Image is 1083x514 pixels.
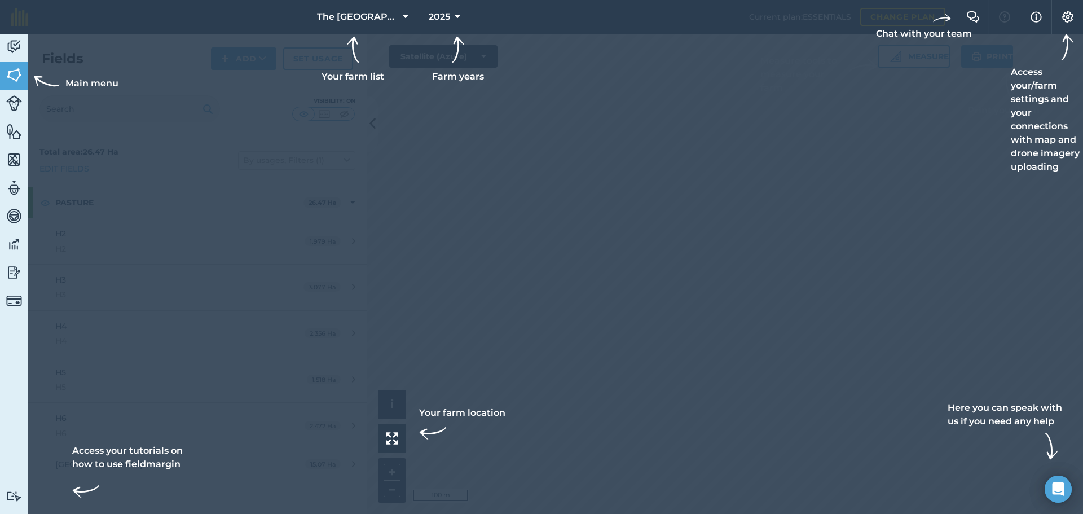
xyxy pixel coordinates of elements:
[6,151,22,168] img: svg+xml;base64,PHN2ZyB4bWxucz0iaHR0cDovL3d3dy53My5vcmcvMjAwMC9zdmciIHdpZHRoPSI1NiIgaGVpZ2h0PSI2MC...
[6,95,22,111] img: svg+xml;base64,PD94bWwgdmVyc2lvbj0iMS4wIiBlbmNvZGluZz0idXRmLTgiPz4KPCEtLSBHZW5lcmF0b3I6IEFkb2JlIE...
[948,401,1065,460] div: Here you can speak with us if you need any help
[386,432,398,445] img: Four arrows, one pointing top left, one top right, one bottom right and the last bottom left
[1011,34,1083,174] div: Access your/farm settings and your connections with map and drone imagery uploading
[876,9,972,41] div: Chat with your team
[6,38,22,55] img: svg+xml;base64,PD94bWwgdmVyc2lvbj0iMS4wIiBlbmNvZGluZz0idXRmLTgiPz4KPCEtLSBHZW5lcmF0b3I6IEFkb2JlIE...
[32,70,118,97] div: Main menu
[6,67,22,84] img: svg+xml;base64,PHN2ZyB4bWxucz0iaHR0cDovL3d3dy53My5vcmcvMjAwMC9zdmciIHdpZHRoPSI1NiIgaGVpZ2h0PSI2MC...
[378,424,406,453] button: Your farm location
[426,36,490,84] div: Farm years
[6,179,22,196] img: svg+xml;base64,PD94bWwgdmVyc2lvbj0iMS4wIiBlbmNvZGluZz0idXRmLTgiPz4KPCEtLSBHZW5lcmF0b3I6IEFkb2JlIE...
[322,36,384,84] div: Your farm list
[1031,10,1042,24] img: svg+xml;base64,PHN2ZyB4bWxucz0iaHR0cDovL3d3dy53My5vcmcvMjAwMC9zdmciIHdpZHRoPSIxNyIgaGVpZ2h0PSIxNy...
[72,444,190,505] div: Access your tutorials on how to use fieldmargin
[1061,11,1075,23] img: A cog icon
[419,406,505,447] div: Your farm location
[6,491,22,502] img: svg+xml;base64,PD94bWwgdmVyc2lvbj0iMS4wIiBlbmNvZGluZz0idXRmLTgiPz4KPCEtLSBHZW5lcmF0b3I6IEFkb2JlIE...
[1045,476,1072,503] div: Open Intercom Messenger
[6,208,22,225] img: svg+xml;base64,PD94bWwgdmVyc2lvbj0iMS4wIiBlbmNvZGluZz0idXRmLTgiPz4KPCEtLSBHZW5lcmF0b3I6IEFkb2JlIE...
[429,10,450,24] span: 2025
[317,10,398,24] span: The [GEOGRAPHIC_DATA] at the Ridge
[6,264,22,281] img: svg+xml;base64,PD94bWwgdmVyc2lvbj0iMS4wIiBlbmNvZGluZz0idXRmLTgiPz4KPCEtLSBHZW5lcmF0b3I6IEFkb2JlIE...
[6,293,22,309] img: svg+xml;base64,PD94bWwgdmVyc2lvbj0iMS4wIiBlbmNvZGluZz0idXRmLTgiPz4KPCEtLSBHZW5lcmF0b3I6IEFkb2JlIE...
[6,236,22,253] img: svg+xml;base64,PD94bWwgdmVyc2lvbj0iMS4wIiBlbmNvZGluZz0idXRmLTgiPz4KPCEtLSBHZW5lcmF0b3I6IEFkb2JlIE...
[6,123,22,140] img: svg+xml;base64,PHN2ZyB4bWxucz0iaHR0cDovL3d3dy53My5vcmcvMjAwMC9zdmciIHdpZHRoPSI1NiIgaGVpZ2h0PSI2MC...
[966,11,980,23] img: Two speech bubbles overlapping with the left bubble in the forefront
